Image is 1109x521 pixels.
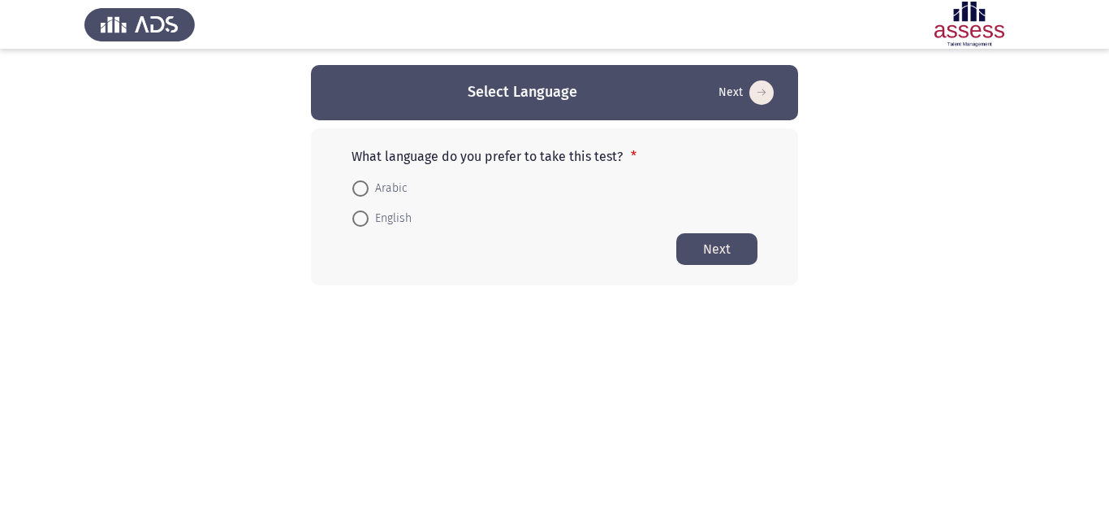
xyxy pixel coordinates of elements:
button: Start assessment [676,233,757,265]
h3: Select Language [468,82,577,102]
img: Assess Talent Management logo [84,2,195,47]
img: Assessment logo of Potentiality Assessment [914,2,1025,47]
button: Start assessment [714,80,779,106]
span: Arabic [369,179,408,198]
span: English [369,209,412,228]
p: What language do you prefer to take this test? [352,149,757,164]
